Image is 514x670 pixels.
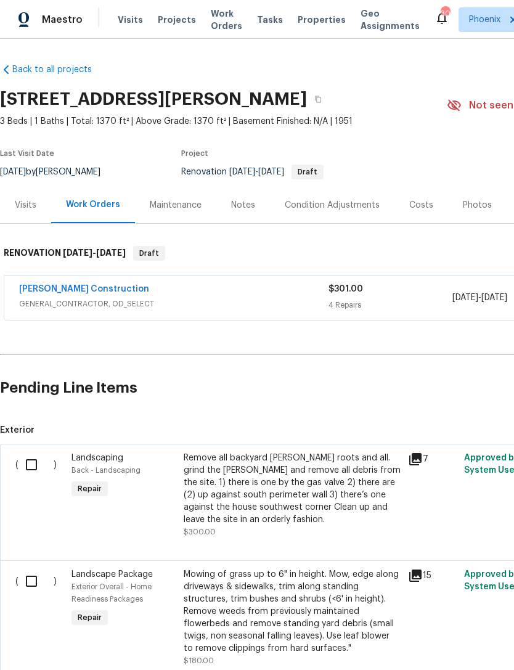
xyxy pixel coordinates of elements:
span: GENERAL_CONTRACTOR, OD_SELECT [19,298,328,310]
span: Project [181,150,208,157]
div: Maintenance [150,199,202,211]
h6: RENOVATION [4,246,126,261]
span: Repair [73,611,107,624]
div: Visits [15,199,36,211]
div: Notes [231,199,255,211]
span: [DATE] [258,168,284,176]
span: [DATE] [96,248,126,257]
div: 30 [441,7,449,20]
span: [DATE] [229,168,255,176]
div: Mowing of grass up to 6" in height. Mow, edge along driveways & sidewalks, trim along standing st... [184,568,401,655]
button: Copy Address [307,88,329,110]
span: Geo Assignments [361,7,420,32]
span: $300.00 [184,528,216,536]
div: ( ) [12,448,68,542]
div: 15 [408,568,457,583]
span: [DATE] [452,293,478,302]
span: Work Orders [211,7,242,32]
a: [PERSON_NAME] Construction [19,285,149,293]
span: $180.00 [184,657,214,664]
div: Remove all backyard [PERSON_NAME] roots and all. grind the [PERSON_NAME] and remove all debris fr... [184,452,401,526]
div: Costs [409,199,433,211]
span: Projects [158,14,196,26]
span: $301.00 [328,285,363,293]
span: Renovation [181,168,324,176]
div: Condition Adjustments [285,199,380,211]
span: Landscaping [71,454,123,462]
div: 7 [408,452,457,467]
span: Tasks [257,15,283,24]
span: Landscape Package [71,570,153,579]
span: Properties [298,14,346,26]
span: - [229,168,284,176]
div: 4 Repairs [328,299,452,311]
span: Phoenix [469,14,500,26]
div: Work Orders [66,198,120,211]
span: Draft [293,168,322,176]
span: Back - Landscaping [71,467,141,474]
span: Exterior Overall - Home Readiness Packages [71,583,152,603]
span: [DATE] [481,293,507,302]
span: - [452,292,507,304]
span: Maestro [42,14,83,26]
span: Draft [134,247,164,259]
span: Repair [73,483,107,495]
span: - [63,248,126,257]
span: [DATE] [63,248,92,257]
div: Photos [463,199,492,211]
span: Visits [118,14,143,26]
